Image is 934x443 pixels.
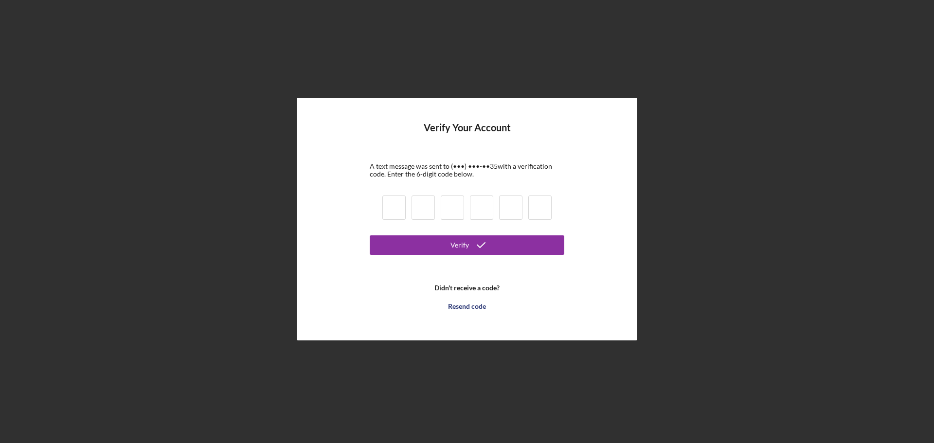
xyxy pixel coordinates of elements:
[434,284,500,292] b: Didn't receive a code?
[370,297,564,316] button: Resend code
[370,162,564,178] div: A text message was sent to (•••) •••-•• 35 with a verification code. Enter the 6-digit code below.
[448,297,486,316] div: Resend code
[450,235,469,255] div: Verify
[370,235,564,255] button: Verify
[424,122,511,148] h4: Verify Your Account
